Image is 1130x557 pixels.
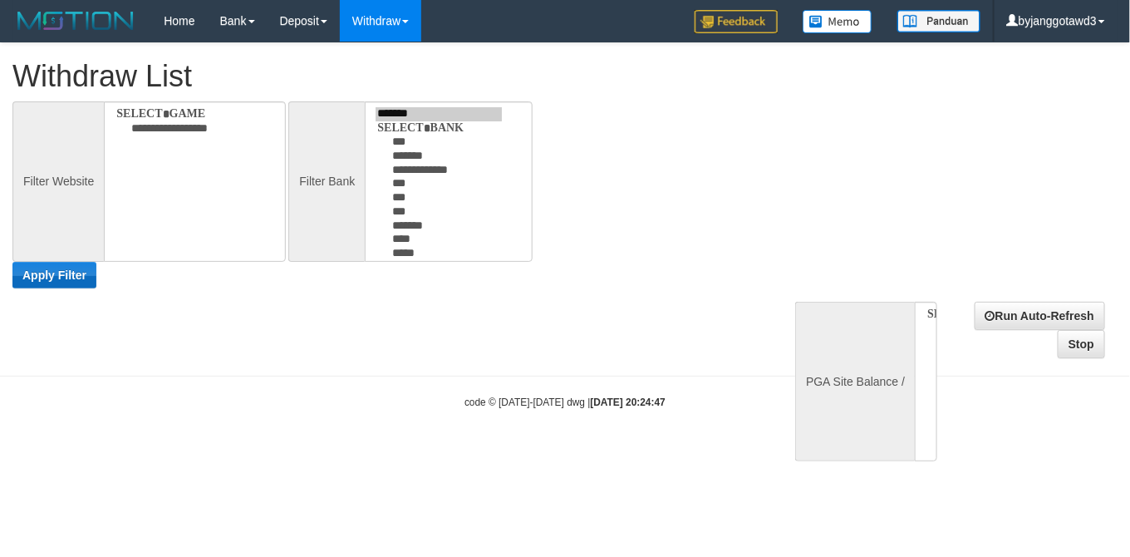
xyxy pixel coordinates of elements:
[464,397,666,408] small: code © [DATE]-[DATE] dwg |
[12,60,737,93] h1: Withdraw List
[695,10,778,33] img: Feedback.jpg
[897,10,980,32] img: panduan.png
[12,101,104,262] div: Filter Website
[1058,330,1105,358] a: Stop
[795,302,915,462] div: PGA Site Balance /
[288,101,365,262] div: Filter Bank
[803,10,872,33] img: Button%20Memo.svg
[12,262,96,288] button: Apply Filter
[12,8,139,33] img: MOTION_logo.png
[975,302,1105,330] a: Run Auto-Refresh
[591,397,666,408] strong: [DATE] 20:24:47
